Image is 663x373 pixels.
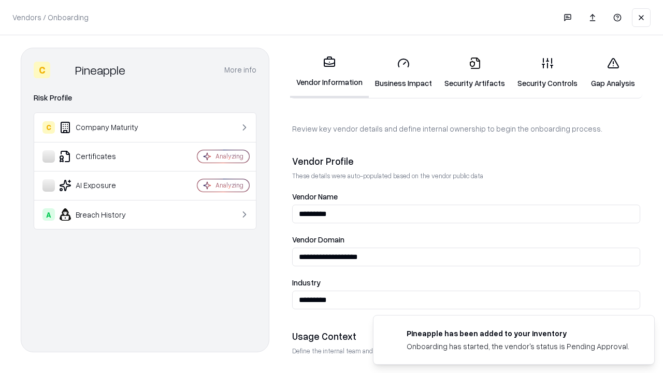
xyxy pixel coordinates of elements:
[215,152,243,161] div: Analyzing
[12,12,89,23] p: Vendors / Onboarding
[42,208,55,221] div: A
[511,49,584,97] a: Security Controls
[34,62,50,78] div: C
[292,330,640,342] div: Usage Context
[292,193,640,200] label: Vendor Name
[42,121,166,134] div: Company Maturity
[292,236,640,243] label: Vendor Domain
[42,121,55,134] div: C
[292,279,640,286] label: Industry
[54,62,71,78] img: Pineapple
[407,341,629,352] div: Onboarding has started, the vendor's status is Pending Approval.
[42,208,166,221] div: Breach History
[292,123,640,134] p: Review key vendor details and define internal ownership to begin the onboarding process.
[292,347,640,355] p: Define the internal team and reason for using this vendor. This helps assess business relevance a...
[369,49,438,97] a: Business Impact
[224,61,256,79] button: More info
[75,62,125,78] div: Pineapple
[290,48,369,98] a: Vendor Information
[42,179,166,192] div: AI Exposure
[215,181,243,190] div: Analyzing
[42,150,166,163] div: Certificates
[407,328,629,339] div: Pineapple has been added to your inventory
[34,92,256,104] div: Risk Profile
[386,328,398,340] img: pineappleenergy.com
[438,49,511,97] a: Security Artifacts
[584,49,642,97] a: Gap Analysis
[292,155,640,167] div: Vendor Profile
[292,171,640,180] p: These details were auto-populated based on the vendor public data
